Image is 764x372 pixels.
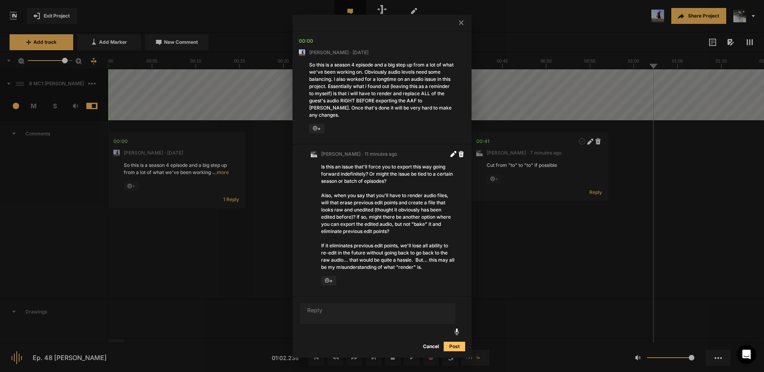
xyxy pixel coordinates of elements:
span: [PERSON_NAME] · 11 minutes ago [321,151,397,158]
button: Cancel [418,342,444,351]
div: Open Intercom Messenger [737,345,756,364]
img: ACg8ocJ5zrP0c3SJl5dKscm-Goe6koz8A9fWD7dpguHuX8DX5VIxymM=s96-c [299,49,305,56]
button: Post [444,342,465,351]
span: [PERSON_NAME] · [DATE] [309,49,368,56]
span: + [321,276,336,286]
span: + [309,124,324,133]
div: Is this an issue that'll force you to export this way going forward indefinitely? Or might the is... [321,163,455,271]
div: So this is a season 4 episode and a big step up from a lot of what we've been working on. Obvious... [309,61,455,119]
img: ACg8ocLxXzHjWyafR7sVkIfmxRufCxqaSAR27SDjuE-ggbMy1qqdgD8=s96-c [311,151,317,157]
div: 00:00.000 [299,37,313,45]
